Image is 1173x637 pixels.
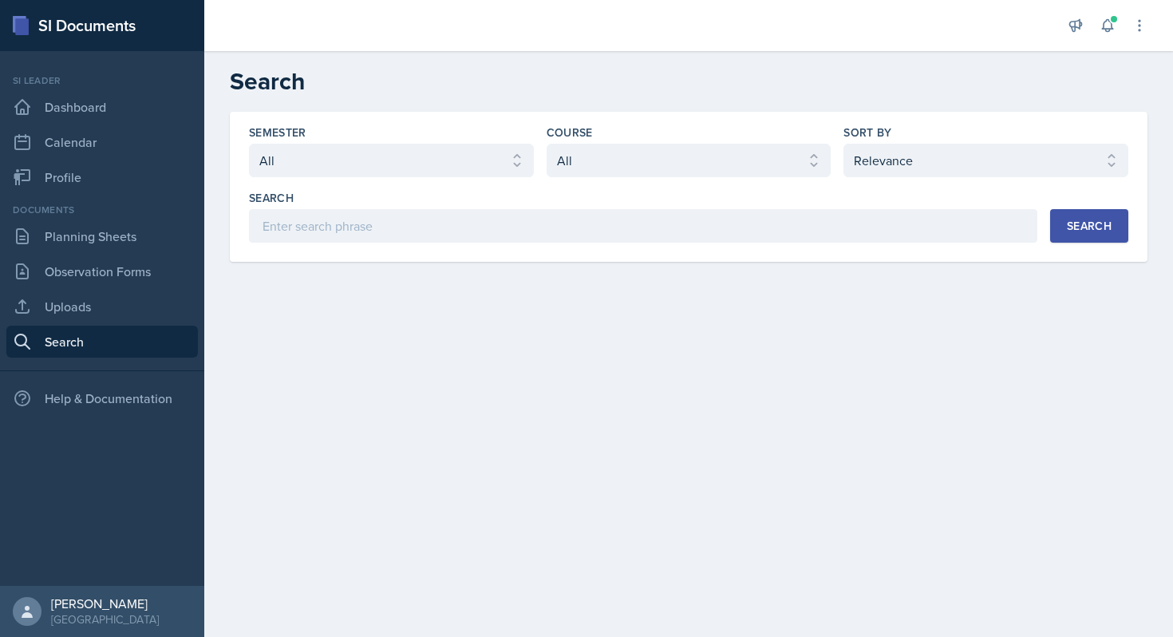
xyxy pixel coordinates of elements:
div: [GEOGRAPHIC_DATA] [51,611,159,627]
div: Search [1067,220,1112,232]
div: Documents [6,203,198,217]
label: Semester [249,125,306,140]
a: Uploads [6,291,198,322]
div: Help & Documentation [6,382,198,414]
a: Planning Sheets [6,220,198,252]
h2: Search [230,67,1147,96]
button: Search [1050,209,1128,243]
a: Calendar [6,126,198,158]
a: Search [6,326,198,358]
a: Profile [6,161,198,193]
label: Course [547,125,593,140]
a: Dashboard [6,91,198,123]
label: Search [249,190,294,206]
div: Si leader [6,73,198,88]
input: Enter search phrase [249,209,1037,243]
div: [PERSON_NAME] [51,595,159,611]
a: Observation Forms [6,255,198,287]
label: Sort By [843,125,891,140]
